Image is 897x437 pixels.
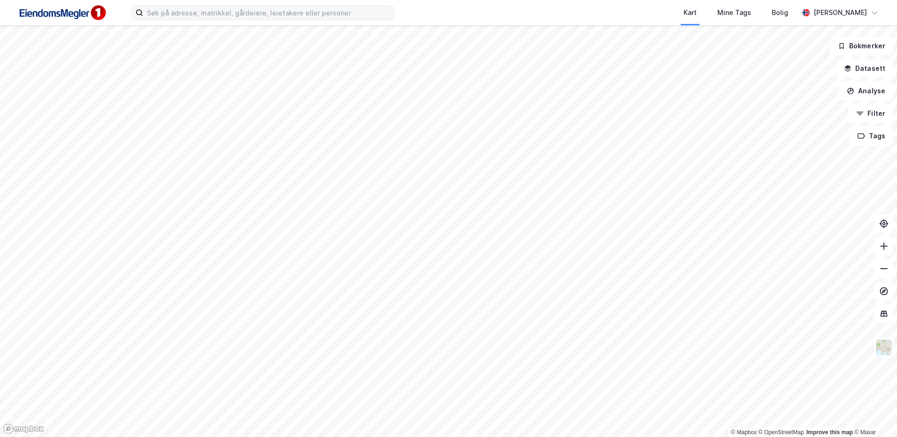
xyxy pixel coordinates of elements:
[731,429,757,436] a: Mapbox
[806,429,853,436] a: Improve this map
[848,104,893,123] button: Filter
[759,429,804,436] a: OpenStreetMap
[850,127,893,145] button: Tags
[839,82,893,100] button: Analyse
[15,2,109,23] img: F4PB6Px+NJ5v8B7XTbfpPpyloAAAAASUVORK5CYII=
[772,7,788,18] div: Bolig
[813,7,867,18] div: [PERSON_NAME]
[875,339,893,356] img: Z
[850,392,897,437] div: Kontrollprogram for chat
[143,6,394,20] input: Søk på adresse, matrikkel, gårdeiere, leietakere eller personer
[836,59,893,78] button: Datasett
[3,423,44,434] a: Mapbox homepage
[850,392,897,437] iframe: Chat Widget
[830,37,893,55] button: Bokmerker
[717,7,751,18] div: Mine Tags
[684,7,697,18] div: Kart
